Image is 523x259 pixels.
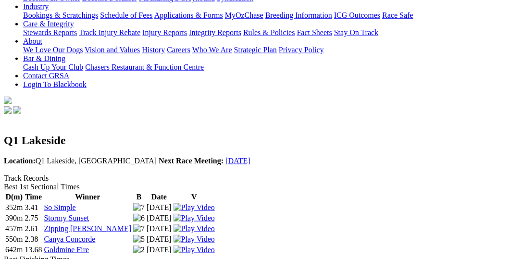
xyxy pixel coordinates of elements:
[234,46,277,54] a: Strategic Plan
[174,203,215,212] img: Play Video
[23,28,77,37] a: Stewards Reports
[133,203,145,212] img: 7
[23,20,74,28] a: Care & Integrity
[13,106,21,114] img: twitter.svg
[4,106,12,114] img: facebook.svg
[147,246,172,254] text: [DATE]
[297,28,332,37] a: Fact Sheets
[133,192,145,202] th: B
[23,46,519,54] div: About
[225,157,250,165] a: [DATE]
[279,46,324,54] a: Privacy Policy
[174,235,215,244] img: Play Video
[4,183,519,191] div: Best 1st Sectional Times
[147,203,172,211] text: [DATE]
[23,46,83,54] a: We Love Our Dogs
[265,11,332,19] a: Breeding Information
[5,245,23,255] td: 642m
[79,28,140,37] a: Track Injury Rebate
[44,246,89,254] a: Goldmine Fire
[4,174,519,183] div: Track Records
[243,28,295,37] a: Rules & Policies
[44,224,131,233] a: Zipping [PERSON_NAME]
[192,46,232,54] a: Who We Are
[174,246,215,254] a: View replay
[133,235,145,244] img: 5
[23,72,69,80] a: Contact GRSA
[174,203,215,211] a: View replay
[133,214,145,222] img: 6
[23,2,49,11] a: Industry
[174,224,215,233] a: View replay
[100,11,152,19] a: Schedule of Fees
[25,214,38,222] text: 2.75
[44,214,89,222] a: Stormy Sunset
[23,80,87,88] a: Login To Blackbook
[142,46,165,54] a: History
[334,11,380,19] a: ICG Outcomes
[23,28,519,37] div: Care & Integrity
[133,246,145,254] img: 2
[44,235,95,243] a: Canya Concorde
[5,192,23,202] th: D(m)
[25,203,38,211] text: 3.41
[85,63,204,71] a: Chasers Restaurant & Function Centre
[5,203,23,212] td: 352m
[4,157,157,165] span: Q1 Lakeside, [GEOGRAPHIC_DATA]
[43,192,132,202] th: Winner
[174,214,215,222] img: Play Video
[24,192,42,202] th: Time
[5,213,23,223] td: 390m
[159,157,224,165] b: Next Race Meeting:
[382,11,413,19] a: Race Safe
[167,46,190,54] a: Careers
[23,11,98,19] a: Bookings & Scratchings
[146,192,172,202] th: Date
[154,11,223,19] a: Applications & Forms
[5,224,23,234] td: 457m
[25,224,38,233] text: 2.61
[85,46,140,54] a: Vision and Values
[147,235,172,243] text: [DATE]
[4,97,12,104] img: logo-grsa-white.png
[23,37,42,45] a: About
[25,246,42,254] text: 13.68
[174,224,215,233] img: Play Video
[23,63,83,71] a: Cash Up Your Club
[147,214,172,222] text: [DATE]
[189,28,241,37] a: Integrity Reports
[4,157,36,165] b: Location:
[147,224,172,233] text: [DATE]
[133,224,145,233] img: 7
[142,28,187,37] a: Injury Reports
[225,11,263,19] a: MyOzChase
[334,28,378,37] a: Stay On Track
[174,235,215,243] a: View replay
[44,203,75,211] a: So Simple
[174,246,215,254] img: Play Video
[23,54,65,62] a: Bar & Dining
[174,214,215,222] a: View replay
[173,192,215,202] th: V
[4,134,519,147] h2: Q1 Lakeside
[25,235,38,243] text: 2.38
[23,63,519,72] div: Bar & Dining
[23,11,519,20] div: Industry
[5,234,23,244] td: 550m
